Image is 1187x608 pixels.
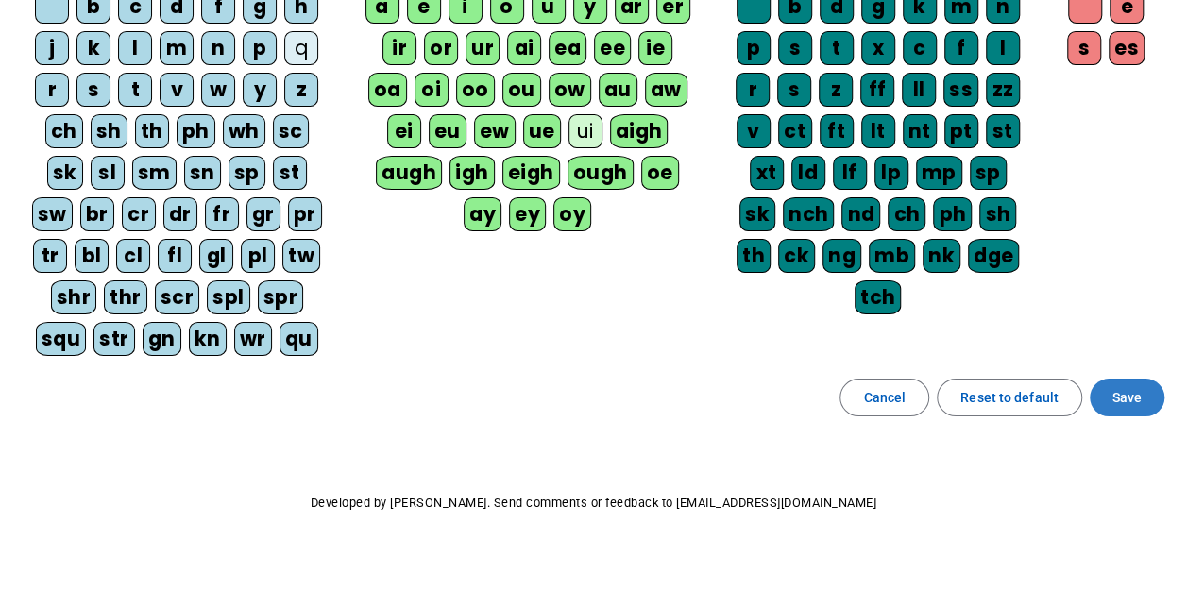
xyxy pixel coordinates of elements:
[201,73,235,107] div: w
[273,156,307,190] div: st
[822,239,861,273] div: ng
[903,31,937,65] div: c
[118,73,152,107] div: t
[777,73,811,107] div: s
[282,239,320,273] div: tw
[143,322,181,356] div: gn
[284,31,318,65] div: q
[986,114,1020,148] div: st
[594,31,631,65] div: ee
[160,31,194,65] div: m
[243,73,277,107] div: y
[888,197,925,231] div: ch
[243,31,277,65] div: p
[638,31,672,65] div: ie
[778,31,812,65] div: s
[104,280,147,314] div: thr
[861,31,895,65] div: x
[507,31,541,65] div: ai
[184,156,221,190] div: sn
[199,239,233,273] div: gl
[387,114,421,148] div: ei
[80,197,114,231] div: br
[502,156,560,190] div: eigh
[33,239,67,273] div: tr
[902,73,936,107] div: ll
[923,239,960,273] div: nk
[45,114,83,148] div: ch
[839,379,929,416] button: Cancel
[368,73,407,107] div: oa
[750,156,784,190] div: xt
[177,114,215,148] div: ph
[783,197,835,231] div: nch
[1109,31,1145,65] div: es
[273,114,309,148] div: sc
[234,322,272,356] div: wr
[778,239,815,273] div: ck
[246,197,280,231] div: gr
[568,156,634,190] div: ough
[645,73,687,107] div: aw
[778,114,812,148] div: ct
[599,73,637,107] div: au
[241,239,275,273] div: pl
[35,31,69,65] div: j
[163,197,197,231] div: dr
[116,239,150,273] div: cl
[568,114,602,148] div: ui
[474,114,516,148] div: ew
[979,197,1016,231] div: sh
[944,114,978,148] div: pt
[464,197,501,231] div: ay
[1067,31,1101,65] div: s
[75,239,109,273] div: bl
[549,31,586,65] div: ea
[155,280,200,314] div: scr
[874,156,908,190] div: lp
[376,156,442,190] div: augh
[736,73,770,107] div: r
[76,73,110,107] div: s
[160,73,194,107] div: v
[258,280,304,314] div: spr
[207,280,250,314] div: spl
[968,239,1020,273] div: dge
[35,73,69,107] div: r
[986,31,1020,65] div: l
[739,197,775,231] div: sk
[415,73,449,107] div: oi
[819,73,853,107] div: z
[943,73,978,107] div: ss
[122,197,156,231] div: cr
[937,379,1082,416] button: Reset to default
[509,197,546,231] div: ey
[91,114,127,148] div: sh
[841,197,880,231] div: nd
[429,114,466,148] div: eu
[76,31,110,65] div: k
[382,31,416,65] div: ir
[791,156,825,190] div: ld
[288,197,322,231] div: pr
[135,114,169,148] div: th
[132,156,177,190] div: sm
[610,114,669,148] div: aigh
[449,156,495,190] div: igh
[189,322,227,356] div: kn
[833,156,867,190] div: lf
[863,386,906,409] span: Cancel
[933,197,972,231] div: ph
[456,73,495,107] div: oo
[36,322,87,356] div: squ
[855,280,902,314] div: tch
[641,156,679,190] div: oe
[737,31,771,65] div: p
[820,31,854,65] div: t
[223,114,265,148] div: wh
[1112,386,1142,409] span: Save
[229,156,265,190] div: sp
[280,322,318,356] div: qu
[903,114,937,148] div: nt
[118,31,152,65] div: l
